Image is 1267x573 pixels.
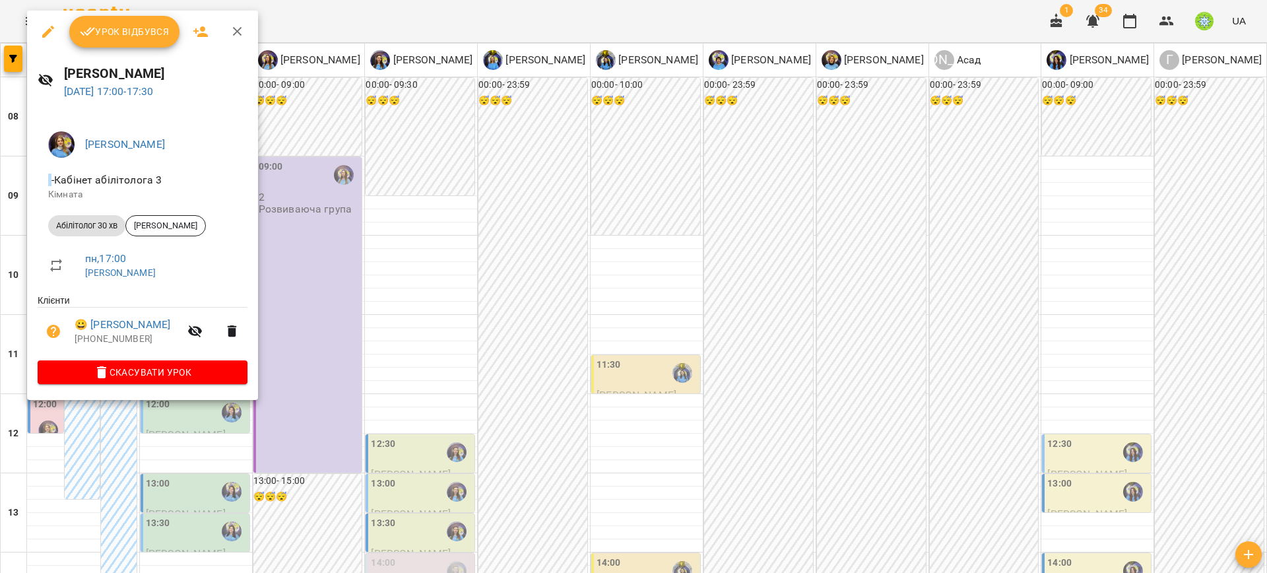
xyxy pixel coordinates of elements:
[64,85,154,98] a: [DATE] 17:00-17:30
[125,215,206,236] div: [PERSON_NAME]
[75,333,179,346] p: [PHONE_NUMBER]
[69,16,180,48] button: Урок відбувся
[48,131,75,158] img: 6b085e1eb0905a9723a04dd44c3bb19c.jpg
[38,316,69,347] button: Візит ще не сплачено. Додати оплату?
[85,267,156,278] a: [PERSON_NAME]
[75,317,170,333] a: 😀 [PERSON_NAME]
[48,188,237,201] p: Кімната
[85,252,126,265] a: пн , 17:00
[38,360,247,384] button: Скасувати Урок
[126,220,205,232] span: [PERSON_NAME]
[85,138,165,151] a: [PERSON_NAME]
[48,364,237,380] span: Скасувати Урок
[64,63,248,84] h6: [PERSON_NAME]
[48,220,125,232] span: Абілітолог 30 хв
[38,294,247,360] ul: Клієнти
[80,24,170,40] span: Урок відбувся
[48,174,164,186] span: - Кабінет абілітолога 3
